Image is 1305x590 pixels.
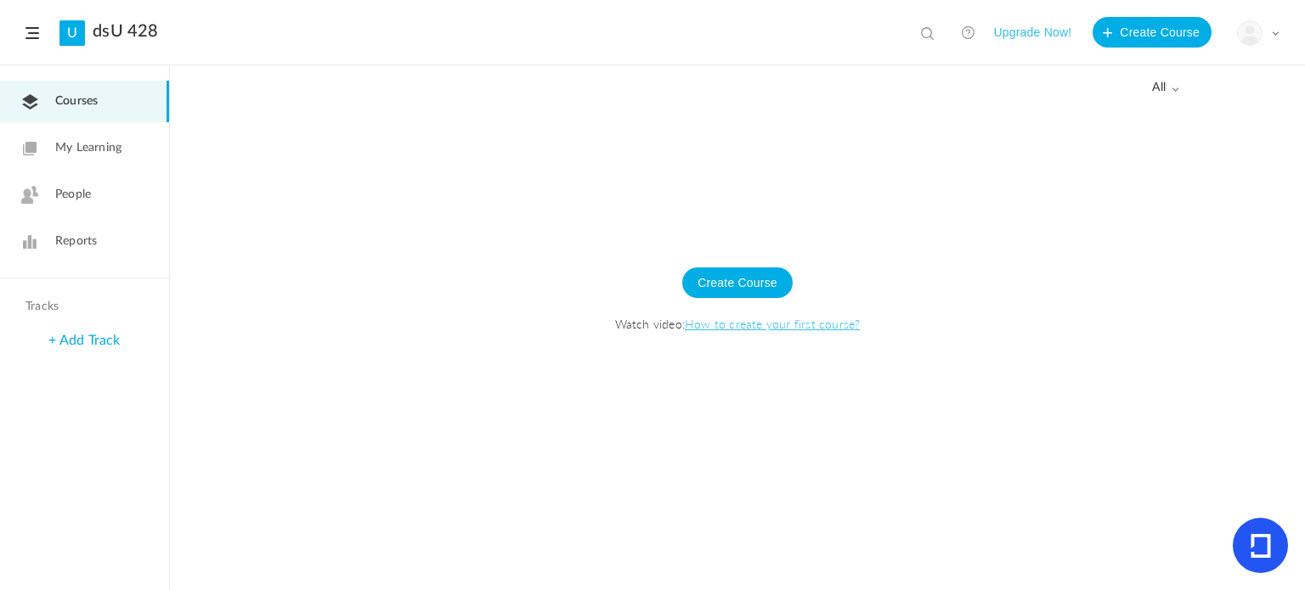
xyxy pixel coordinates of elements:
[59,20,85,46] a: U
[1238,21,1262,45] img: user-image.png
[685,315,860,332] a: How to create your first course?
[48,334,120,347] a: + Add Track
[55,233,97,250] span: Reports
[682,267,793,298] button: Create Course
[55,139,121,157] span: My Learning
[93,21,158,42] a: dsU 428
[55,93,98,110] span: Courses
[993,17,1071,48] button: Upgrade Now!
[187,315,1288,332] span: Watch video:
[1093,17,1212,48] button: Create Course
[1152,81,1179,95] span: all
[55,186,91,204] span: People
[25,300,139,314] h4: Tracks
